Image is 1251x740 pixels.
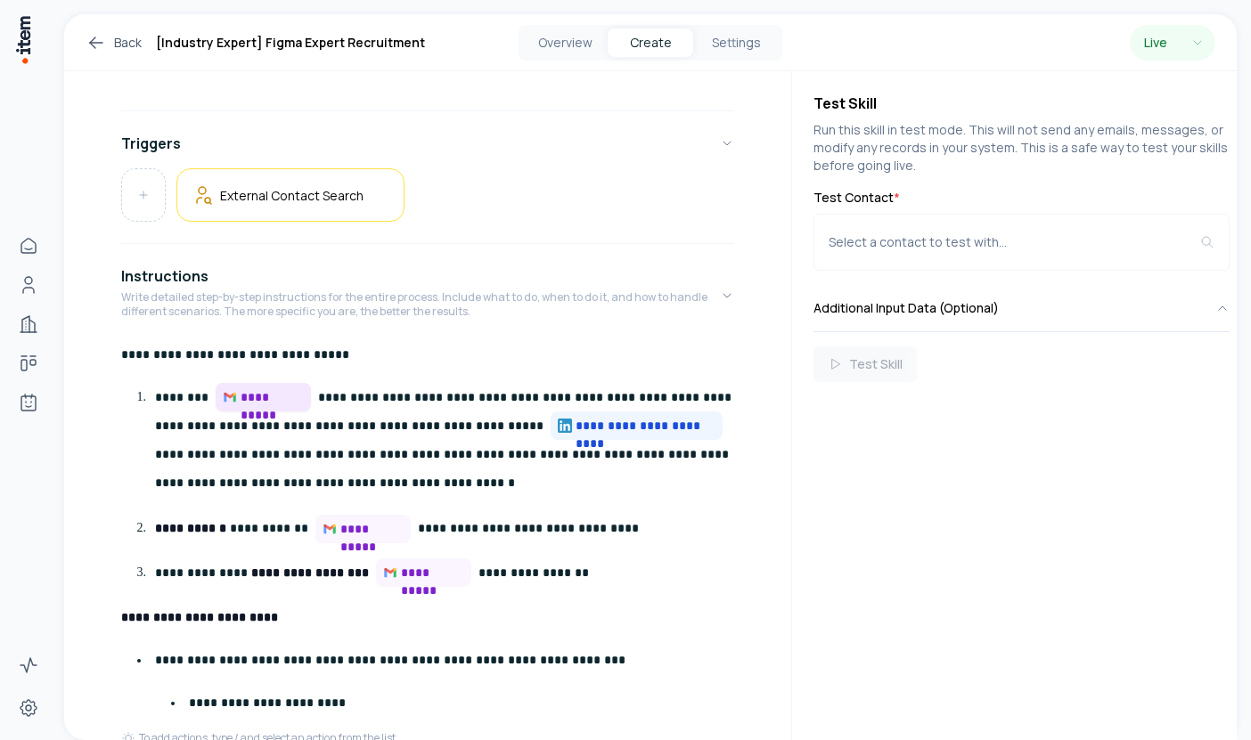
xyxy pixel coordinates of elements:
[220,187,364,204] h5: External Contact Search
[121,290,720,319] p: Write detailed step-by-step instructions for the entire process. Include what to do, when to do i...
[121,251,734,340] button: InstructionsWrite detailed step-by-step instructions for the entire process. Include what to do, ...
[11,306,46,342] a: Companies
[11,690,46,726] a: Settings
[86,32,142,53] a: Back
[11,385,46,420] a: Agents
[693,28,779,57] button: Settings
[11,346,46,381] a: Deals
[14,14,32,65] img: Item Brain Logo
[522,28,608,57] button: Overview
[121,133,181,154] h4: Triggers
[121,168,734,236] div: Triggers
[608,28,693,57] button: Create
[11,228,46,264] a: Home
[814,189,1230,207] label: Test Contact
[814,93,1230,114] h4: Test Skill
[11,267,46,303] a: People
[814,121,1230,175] p: Run this skill in test mode. This will not send any emails, messages, or modify any records in yo...
[829,233,1200,251] div: Select a contact to test with...
[156,32,425,53] h1: [Industry Expert] Figma Expert Recruitment
[121,118,734,168] button: Triggers
[121,265,208,287] h4: Instructions
[814,285,1230,331] button: Additional Input Data (Optional)
[11,647,46,683] a: Activity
